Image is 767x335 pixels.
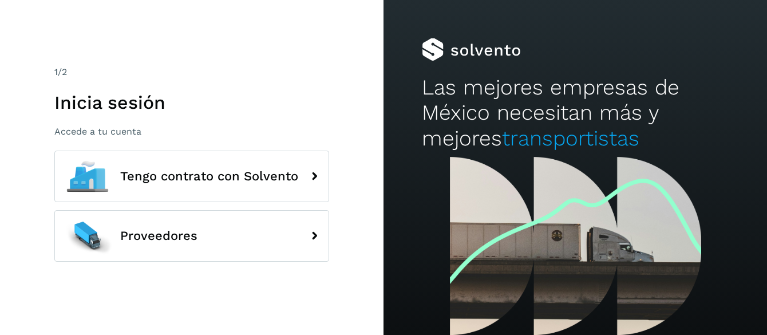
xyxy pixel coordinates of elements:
span: Tengo contrato con Solvento [120,170,298,183]
span: 1 [54,66,58,77]
p: Accede a tu cuenta [54,126,329,137]
button: Tengo contrato con Solvento [54,151,329,202]
div: /2 [54,65,329,79]
span: transportistas [502,126,639,151]
h1: Inicia sesión [54,92,329,113]
h2: Las mejores empresas de México necesitan más y mejores [422,75,729,151]
button: Proveedores [54,210,329,262]
span: Proveedores [120,229,197,243]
